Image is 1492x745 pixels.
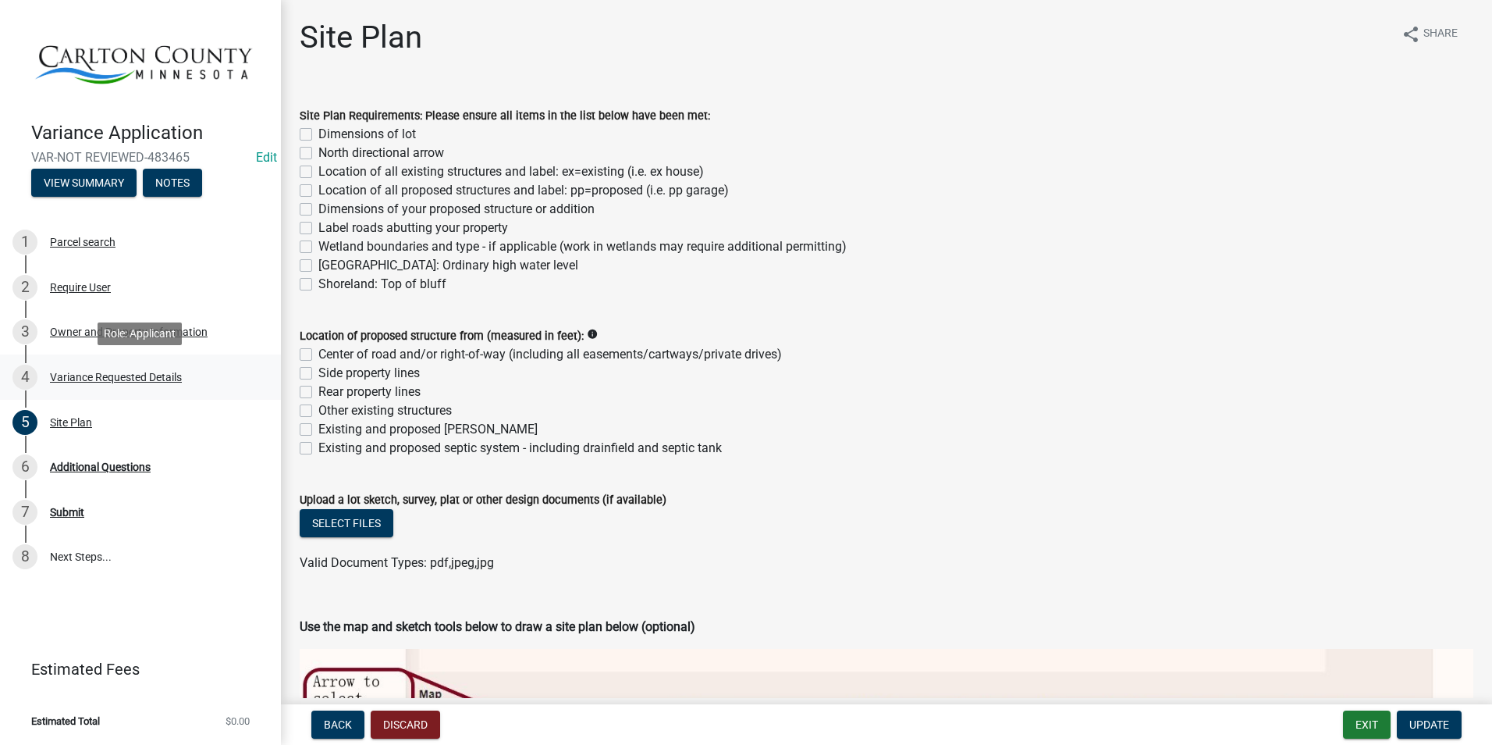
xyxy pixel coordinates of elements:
[226,716,250,726] span: $0.00
[1409,718,1449,731] span: Update
[318,420,538,439] label: Existing and proposed [PERSON_NAME]
[31,716,100,726] span: Estimated Total
[143,169,202,197] button: Notes
[12,319,37,344] div: 3
[12,275,37,300] div: 2
[318,383,421,401] label: Rear property lines
[318,200,595,219] label: Dimensions of your proposed structure or addition
[587,329,598,340] i: info
[318,275,446,294] label: Shoreland: Top of bluff
[31,16,256,105] img: Carlton County, Minnesota
[318,219,508,237] label: Label roads abutting your property
[256,150,277,165] a: Edit
[300,509,393,537] button: Select files
[1389,19,1470,49] button: shareShare
[300,619,695,634] strong: Use the map and sketch tools below to draw a site plan below (optional)
[300,19,422,56] h1: Site Plan
[318,237,847,256] label: Wetland boundaries and type - if applicable (work in wetlands may require additional permitting)
[12,654,256,685] a: Estimated Fees
[311,711,364,739] button: Back
[98,323,182,345] div: Role: Applicant
[300,331,584,342] label: Location of proposed structure from (measured in feet):
[31,150,250,165] span: VAR-NOT REVIEWED-483465
[1423,25,1458,44] span: Share
[371,711,440,739] button: Discard
[12,454,37,479] div: 6
[318,144,444,162] label: North directional arrow
[12,544,37,569] div: 8
[300,111,710,122] label: Site Plan Requirements: Please ensure all items in the list below have been met:
[300,555,494,570] span: Valid Document Types: pdf,jpeg,jpg
[31,122,268,144] h4: Variance Application
[318,364,420,383] label: Side property lines
[256,150,277,165] wm-modal-confirm: Edit Application Number
[50,417,92,428] div: Site Plan
[1397,711,1462,739] button: Update
[318,125,416,144] label: Dimensions of lot
[300,495,666,506] label: Upload a lot sketch, survey, plat or other design documents (if available)
[50,507,84,518] div: Submit
[12,500,37,525] div: 7
[324,718,352,731] span: Back
[31,178,137,191] wm-modal-confirm: Summary
[50,372,182,383] div: Variance Requested Details
[143,178,202,191] wm-modal-confirm: Notes
[318,401,452,420] label: Other existing structures
[318,181,729,200] label: Location of all proposed structures and label: pp=proposed (i.e. pp garage)
[318,345,782,364] label: Center of road and/or right-of-way (including all easements/cartways/private drives)
[50,462,151,472] div: Additional Questions
[318,256,578,275] label: [GEOGRAPHIC_DATA]: Ordinary high water level
[50,326,208,337] div: Owner and Property Information
[12,410,37,435] div: 5
[12,230,37,255] div: 1
[318,439,722,458] label: Existing and proposed septic system - including drainfield and septic tank
[31,169,137,197] button: View Summary
[12,365,37,390] div: 4
[1401,25,1420,44] i: share
[318,162,704,181] label: Location of all existing structures and label: ex=existing (i.e. ex house)
[50,282,111,293] div: Require User
[50,237,115,248] div: Parcel search
[1343,711,1391,739] button: Exit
